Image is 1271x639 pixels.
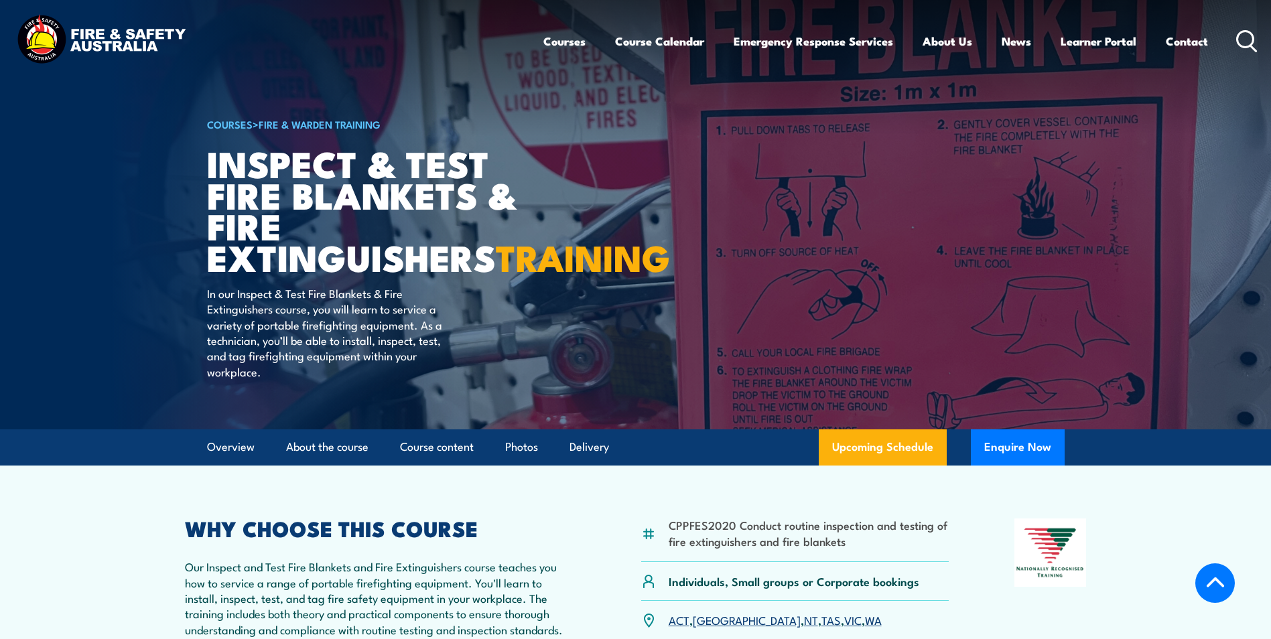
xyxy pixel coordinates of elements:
p: , , , , , [669,612,882,628]
a: Upcoming Schedule [819,429,947,466]
h6: > [207,116,538,132]
button: Enquire Now [971,429,1065,466]
a: News [1002,23,1031,59]
li: CPPFES2020 Conduct routine inspection and testing of fire extinguishers and fire blankets [669,517,949,549]
a: [GEOGRAPHIC_DATA] [693,612,801,628]
a: ACT [669,612,689,628]
p: Our Inspect and Test Fire Blankets and Fire Extinguishers course teaches you how to service a ran... [185,559,576,637]
strong: TRAINING [496,228,670,284]
a: Delivery [570,429,609,465]
p: Individuals, Small groups or Corporate bookings [669,573,919,589]
a: Fire & Warden Training [259,117,381,131]
h1: Inspect & Test Fire Blankets & Fire Extinguishers [207,147,538,273]
a: TAS [821,612,841,628]
img: Nationally Recognised Training logo. [1014,518,1087,587]
a: Courses [543,23,586,59]
a: Learner Portal [1061,23,1136,59]
a: VIC [844,612,862,628]
a: Emergency Response Services [734,23,893,59]
a: NT [804,612,818,628]
a: Contact [1166,23,1208,59]
a: About the course [286,429,369,465]
p: In our Inspect & Test Fire Blankets & Fire Extinguishers course, you will learn to service a vari... [207,285,452,379]
a: Photos [505,429,538,465]
a: Overview [207,429,255,465]
a: COURSES [207,117,253,131]
a: WA [865,612,882,628]
a: Course content [400,429,474,465]
a: About Us [923,23,972,59]
h2: WHY CHOOSE THIS COURSE [185,518,576,537]
a: Course Calendar [615,23,704,59]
